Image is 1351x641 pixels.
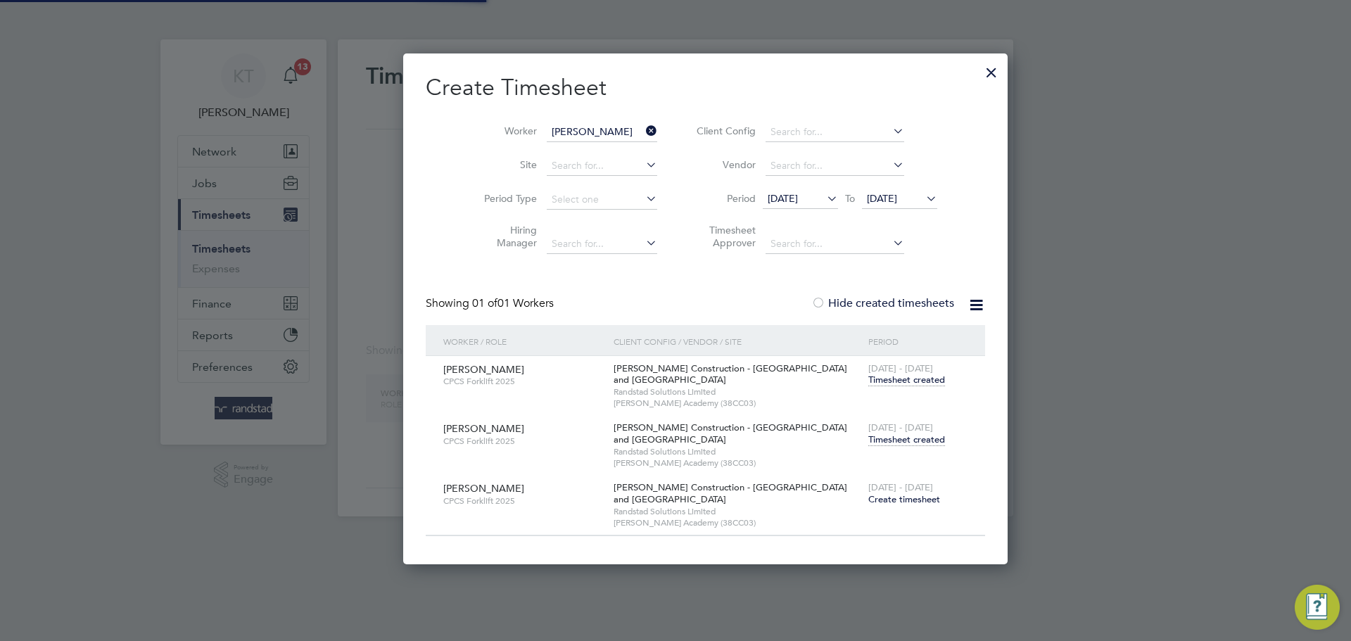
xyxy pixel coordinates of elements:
[692,224,756,249] label: Timesheet Approver
[440,325,610,357] div: Worker / Role
[547,190,657,210] input: Select one
[868,362,933,374] span: [DATE] - [DATE]
[610,325,865,357] div: Client Config / Vendor / Site
[547,122,657,142] input: Search for...
[547,234,657,254] input: Search for...
[1295,585,1340,630] button: Engage Resource Center
[614,481,847,505] span: [PERSON_NAME] Construction - [GEOGRAPHIC_DATA] and [GEOGRAPHIC_DATA]
[868,374,945,386] span: Timesheet created
[614,362,847,386] span: [PERSON_NAME] Construction - [GEOGRAPHIC_DATA] and [GEOGRAPHIC_DATA]
[868,433,945,446] span: Timesheet created
[692,192,756,205] label: Period
[841,189,859,208] span: To
[614,517,861,528] span: [PERSON_NAME] Academy (38CC03)
[443,436,603,447] span: CPCS Forklift 2025
[474,125,537,137] label: Worker
[472,296,497,310] span: 01 of
[443,422,524,435] span: [PERSON_NAME]
[443,495,603,507] span: CPCS Forklift 2025
[614,386,861,398] span: Randstad Solutions Limited
[547,156,657,176] input: Search for...
[865,325,971,357] div: Period
[811,296,954,310] label: Hide created timesheets
[443,482,524,495] span: [PERSON_NAME]
[426,296,557,311] div: Showing
[426,73,985,103] h2: Create Timesheet
[614,506,861,517] span: Randstad Solutions Limited
[443,376,603,387] span: CPCS Forklift 2025
[474,224,537,249] label: Hiring Manager
[474,192,537,205] label: Period Type
[443,363,524,376] span: [PERSON_NAME]
[868,493,940,505] span: Create timesheet
[766,122,904,142] input: Search for...
[766,156,904,176] input: Search for...
[614,457,861,469] span: [PERSON_NAME] Academy (38CC03)
[692,125,756,137] label: Client Config
[474,158,537,171] label: Site
[614,421,847,445] span: [PERSON_NAME] Construction - [GEOGRAPHIC_DATA] and [GEOGRAPHIC_DATA]
[868,421,933,433] span: [DATE] - [DATE]
[692,158,756,171] label: Vendor
[867,192,897,205] span: [DATE]
[614,398,861,409] span: [PERSON_NAME] Academy (38CC03)
[472,296,554,310] span: 01 Workers
[614,446,861,457] span: Randstad Solutions Limited
[766,234,904,254] input: Search for...
[868,481,933,493] span: [DATE] - [DATE]
[768,192,798,205] span: [DATE]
